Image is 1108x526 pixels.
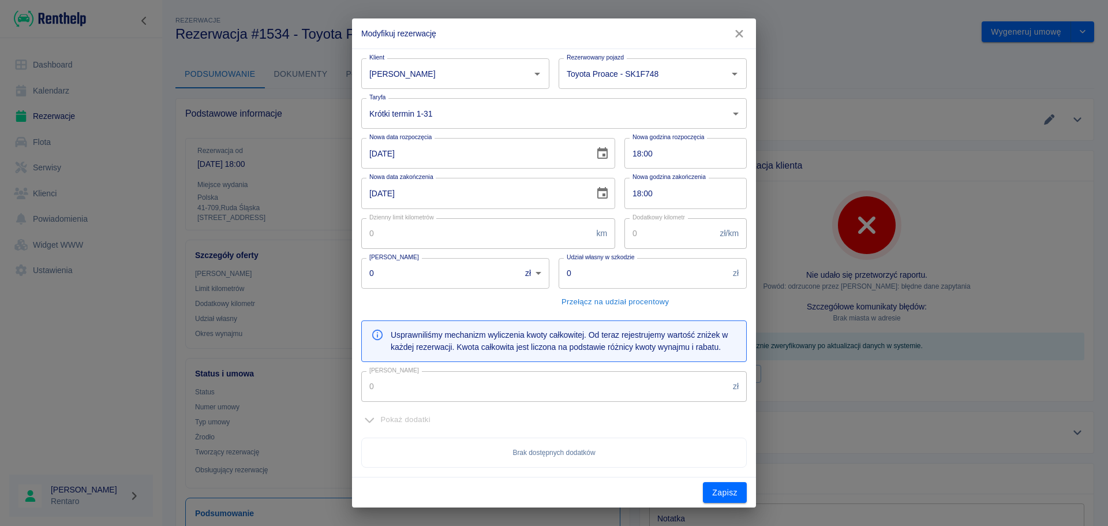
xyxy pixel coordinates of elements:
[369,366,419,375] label: [PERSON_NAME]
[369,93,385,102] label: Taryfa
[727,66,743,82] button: Otwórz
[624,178,739,208] input: hh:mm
[559,293,672,311] button: Przełącz na udział procentowy
[391,329,737,353] p: Usprawniliśmy mechanizm wyliczenia kwoty całkowitej. Od teraz rejestrujemy wartość zniżek w każde...
[361,178,586,208] input: DD-MM-YYYY
[567,253,635,262] label: Udział własny w szkodzie
[591,142,614,165] button: Choose date, selected date is 7 wrz 2025
[567,53,624,62] label: Rezerwowany pojazd
[369,253,419,262] label: [PERSON_NAME]
[703,482,747,503] button: Zapisz
[591,182,614,205] button: Choose date, selected date is 18 wrz 2025
[624,138,739,169] input: hh:mm
[361,138,586,169] input: DD-MM-YYYY
[632,133,705,141] label: Nowa godzina rozpoczęcia
[596,227,607,240] p: km
[632,213,685,222] label: Dodatkowy kilometr
[733,380,739,393] p: zł
[352,18,756,49] h2: Modyfikuj rezerwację
[369,173,433,181] label: Nowa data zakończenia
[369,213,434,222] label: Dzienny limit kilometrów
[632,173,706,181] label: Nowa godzina zakończenia
[361,371,728,402] input: Koszt całkowity rezerwacji
[733,267,739,279] p: zł
[517,258,549,289] div: zł
[720,227,739,240] p: zł/km
[369,53,384,62] label: Klient
[529,66,545,82] button: Otwórz
[361,98,747,129] div: Krótki termin 1-31
[371,447,737,458] p: Brak dostępnych dodatków
[369,133,432,141] label: Nowa data rozpoczęcia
